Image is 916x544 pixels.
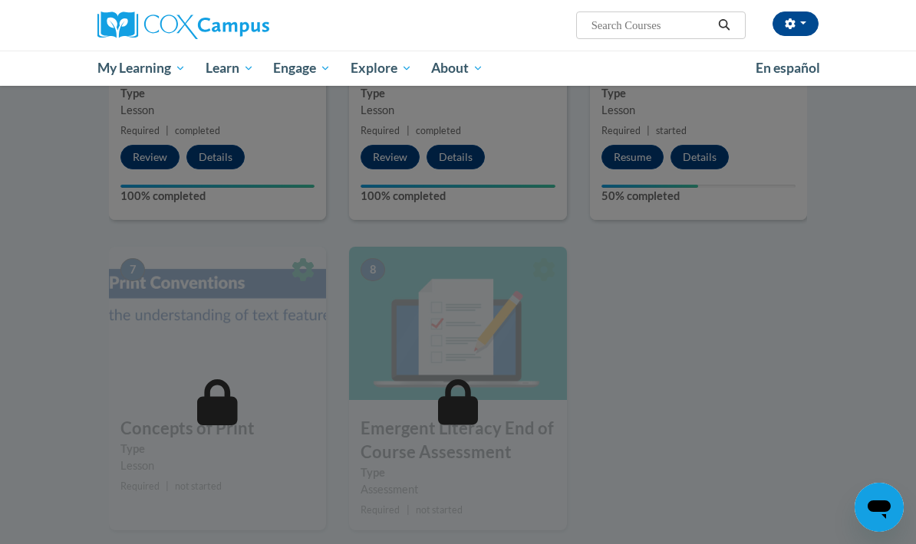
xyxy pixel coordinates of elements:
span: En español [756,60,820,76]
span: Learn [206,59,254,77]
button: Search [713,16,736,34]
a: About [422,51,494,86]
span: My Learning [97,59,186,77]
a: Engage [263,51,341,86]
div: Main menu [86,51,830,86]
input: Search Courses [590,16,713,34]
a: My Learning [87,51,196,86]
span: About [431,59,483,77]
a: Cox Campus [97,11,322,39]
img: Cox Campus [97,11,269,39]
iframe: Button to launch messaging window [855,483,904,532]
span: Engage [273,59,331,77]
a: En español [746,52,830,84]
a: Learn [196,51,264,86]
button: Account Settings [773,11,819,36]
a: Explore [341,51,422,86]
span: Explore [351,59,412,77]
